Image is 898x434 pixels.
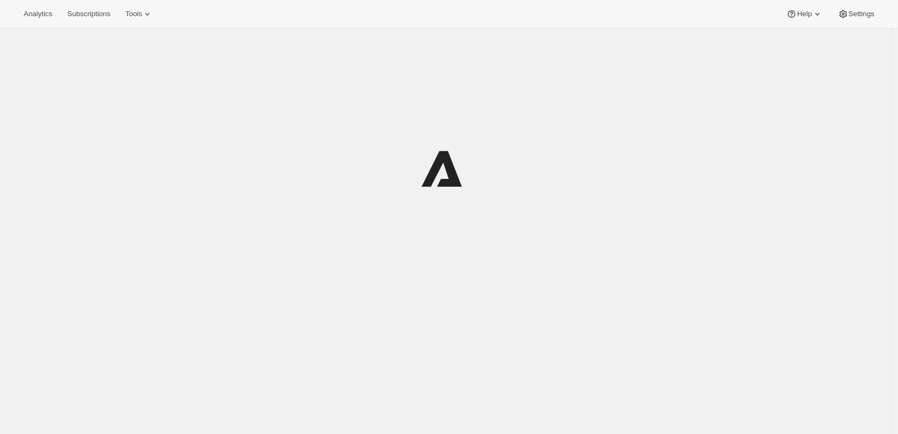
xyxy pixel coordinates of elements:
[831,6,881,22] button: Settings
[780,6,829,22] button: Help
[61,6,117,22] button: Subscriptions
[125,10,142,18] span: Tools
[797,10,811,18] span: Help
[119,6,159,22] button: Tools
[24,10,52,18] span: Analytics
[849,10,874,18] span: Settings
[17,6,59,22] button: Analytics
[67,10,110,18] span: Subscriptions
